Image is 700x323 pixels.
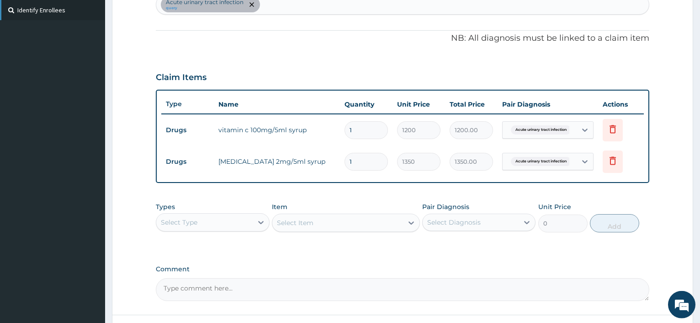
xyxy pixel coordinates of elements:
td: [MEDICAL_DATA] 2mg/5ml syrup [214,152,340,171]
td: Drugs [161,153,214,170]
span: We're online! [53,101,126,193]
th: Actions [598,95,644,113]
span: Acute urinary tract infection [511,157,571,166]
small: query [166,6,244,11]
textarea: Type your message and hit 'Enter' [5,221,174,253]
th: Pair Diagnosis [498,95,598,113]
h3: Claim Items [156,73,207,83]
div: Chat with us now [48,51,154,63]
label: Comment [156,265,649,273]
label: Item [272,202,287,211]
label: Unit Price [538,202,571,211]
th: Unit Price [392,95,445,113]
th: Type [161,96,214,113]
div: Minimize live chat window [150,5,172,27]
th: Quantity [340,95,392,113]
button: Add [590,214,639,232]
p: NB: All diagnosis must be linked to a claim item [156,32,649,44]
td: vitamin c 100mg/5ml syrup [214,121,340,139]
label: Pair Diagnosis [422,202,469,211]
img: d_794563401_company_1708531726252_794563401 [17,46,37,69]
span: remove selection option [248,0,256,9]
div: Select Diagnosis [427,218,481,227]
div: Select Type [161,218,197,227]
th: Total Price [445,95,498,113]
th: Name [214,95,340,113]
span: Acute urinary tract infection [511,125,571,135]
label: Types [156,203,175,211]
td: Drugs [161,122,214,139]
